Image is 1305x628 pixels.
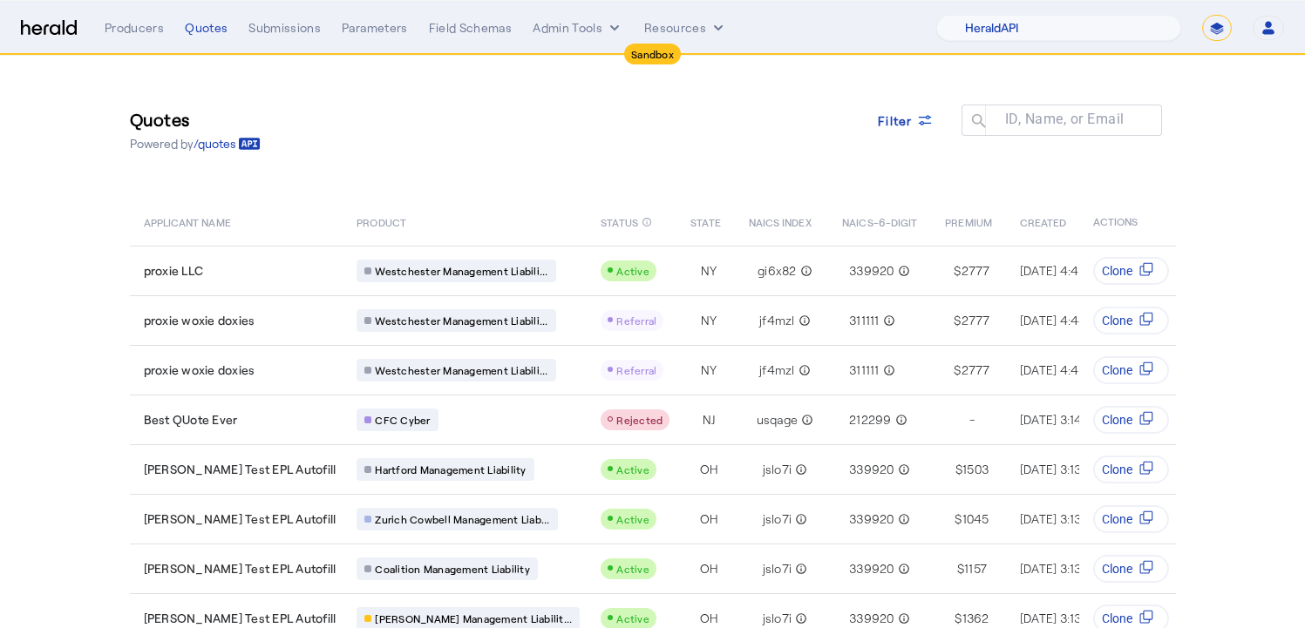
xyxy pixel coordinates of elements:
[144,510,336,528] span: [PERSON_NAME] Test EPL Autofill
[700,461,719,478] span: OH
[1102,610,1132,627] span: Clone
[894,461,910,478] mat-icon: info_outline
[964,560,987,577] span: 1157
[429,19,513,37] div: Field Schemas
[248,19,321,37] div: Submissions
[144,262,204,280] span: proxie LLC
[1102,262,1132,280] span: Clone
[962,312,990,329] span: 2777
[700,610,719,627] span: OH
[957,560,964,577] span: $
[849,262,894,280] span: 339920
[375,264,547,278] span: Westchester Management Liabili...
[375,413,430,427] span: CFC Cyber
[616,414,663,426] span: Rejected
[849,461,894,478] span: 339920
[624,44,681,64] div: Sandbox
[849,610,894,627] span: 339920
[955,510,962,528] span: $
[144,411,238,429] span: Best QUote Ever
[1093,505,1169,533] button: Clone
[1020,462,1102,476] span: [DATE] 3:13 PM
[144,461,336,478] span: [PERSON_NAME] Test EPL Autofill
[144,312,255,329] span: proxie woxie doxies
[962,262,990,280] span: 2777
[894,610,910,627] mat-icon: info_outline
[616,612,649,625] span: Active
[1005,111,1125,127] mat-label: ID, Name, or Email
[849,361,880,379] span: 311111
[1102,560,1132,577] span: Clone
[703,411,716,429] span: NJ
[1020,362,1106,377] span: [DATE] 4:43 PM
[962,461,989,478] span: 1503
[945,213,992,230] span: PREMIUM
[795,361,811,379] mat-icon: info_outline
[954,361,961,379] span: $
[616,265,649,277] span: Active
[644,19,727,37] button: Resources dropdown menu
[795,312,811,329] mat-icon: info_outline
[616,463,649,476] span: Active
[1020,561,1102,576] span: [DATE] 3:13 PM
[894,510,910,528] mat-icon: info_outline
[969,411,975,429] span: -
[962,361,990,379] span: 2777
[1020,263,1106,278] span: [DATE] 4:45 PM
[375,611,572,625] span: [PERSON_NAME] Management Liabilit...
[144,560,336,577] span: [PERSON_NAME] Test EPL Autofill
[759,361,795,379] span: jf4mzl
[1093,456,1169,483] button: Clone
[342,19,408,37] div: Parameters
[1102,361,1132,379] span: Clone
[759,312,795,329] span: jf4mzl
[849,560,894,577] span: 339920
[763,461,792,478] span: jslo7i
[1020,511,1102,526] span: [DATE] 3:13 PM
[880,312,895,329] mat-icon: info_outline
[894,262,910,280] mat-icon: info_outline
[616,364,656,376] span: Referral
[105,19,164,37] div: Producers
[1102,461,1132,478] span: Clone
[130,107,261,132] h3: Quotes
[849,312,880,329] span: 311111
[1093,307,1169,334] button: Clone
[144,610,336,627] span: [PERSON_NAME] Test EPL Autofill
[842,213,917,230] span: NAICS-6-DIGIT
[690,213,720,230] span: STATE
[849,411,892,429] span: 212299
[797,262,812,280] mat-icon: info_outline
[757,411,799,429] span: usqage
[1078,197,1176,246] th: ACTIONS
[880,361,895,379] mat-icon: info_outline
[954,262,961,280] span: $
[357,213,406,230] span: PRODUCT
[375,314,547,328] span: Westchester Management Liabili...
[1020,412,1103,427] span: [DATE] 3:14 PM
[792,510,807,528] mat-icon: info_outline
[1020,213,1067,230] span: CREATED
[533,19,623,37] button: internal dropdown menu
[375,562,530,576] span: Coalition Management Liability
[954,312,961,329] span: $
[1093,406,1169,434] button: Clone
[749,213,812,230] span: NAICS INDEX
[616,563,649,575] span: Active
[375,363,547,377] span: Westchester Management Liabili...
[962,111,991,133] mat-icon: search
[700,560,719,577] span: OH
[864,105,948,136] button: Filter
[792,560,807,577] mat-icon: info_outline
[1093,257,1169,285] button: Clone
[798,411,813,429] mat-icon: info_outline
[1093,356,1169,384] button: Clone
[763,610,792,627] span: jslo7i
[1020,611,1102,625] span: [DATE] 3:13 PM
[878,111,913,130] span: Filter
[616,513,649,525] span: Active
[642,213,652,232] mat-icon: info_outline
[1102,312,1132,329] span: Clone
[701,262,717,280] span: NY
[849,510,894,528] span: 339920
